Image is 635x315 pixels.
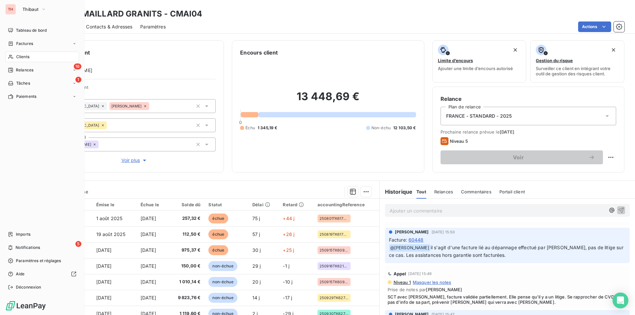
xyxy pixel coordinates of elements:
span: 5 [75,241,81,247]
span: 150,00 € [172,263,200,269]
span: +26 j [283,231,294,237]
span: SCT avec [PERSON_NAME], facture validée partiellement. Elle pense qu'il y a un litige. Se rapproc... [388,294,627,305]
div: Statut [208,202,244,207]
span: 1 345,19 € [258,125,277,131]
span: Contacts & Adresses [86,23,132,30]
span: [DATE] [141,295,156,300]
span: Prochaine relance prévue le [441,129,616,135]
input: Ajouter une valeur [107,122,112,128]
span: échue [208,229,228,239]
span: Ajouter une limite d’encours autorisé [438,66,513,71]
span: Paramètres [140,23,166,30]
span: non-échue [208,261,237,271]
span: [DATE] [141,247,156,253]
span: [PERSON_NAME] [426,287,462,292]
span: Portail client [499,189,525,194]
span: [DATE] [141,231,156,237]
span: 12 103,50 € [393,125,416,131]
span: [DATE] [141,216,156,221]
span: Commentaires [461,189,491,194]
input: Ajouter une valeur [149,103,154,109]
div: Émise le [96,202,133,207]
button: Limite d’encoursAjouter une limite d’encours autorisé [432,40,527,83]
h6: Informations client [40,49,216,57]
span: non-échue [208,277,237,287]
span: Facture : [389,236,407,243]
button: Voir [441,150,603,164]
div: Échue le [141,202,164,207]
span: 9 823,76 € [172,295,200,301]
span: [DATE] [96,263,112,269]
span: 57 j [252,231,260,237]
div: Solde dû [172,202,200,207]
span: Limite d’encours [438,58,473,63]
span: Niveau 5 [450,138,468,144]
span: [DATE] [96,295,112,300]
span: Factures [16,41,33,47]
span: Paiements [16,94,36,99]
span: 30 j [252,247,261,253]
button: Gestion du risqueSurveiller ce client en intégrant votre outil de gestion des risques client. [530,40,624,83]
span: Prise de notes par [388,287,627,292]
h6: Relance [441,95,616,103]
div: Open Intercom Messenger [613,293,628,308]
span: Thibaut [22,7,38,12]
h6: Historique [380,188,413,196]
span: 250916TK62127AD [319,264,349,268]
span: [DATE] [141,263,156,269]
span: 257,32 € [172,215,200,222]
span: 14 j [252,295,260,300]
span: Voir plus [121,157,148,164]
span: [DATE] 15:50 [432,230,455,234]
div: Retard [283,202,310,207]
span: [DATE] [96,247,112,253]
span: Voir [448,155,588,160]
span: 250929TK62732AW [319,296,349,300]
button: Actions [578,21,611,32]
span: Paramètres et réglages [16,258,61,264]
h3: SARL MAILLARD GRANITS - CMAI04 [58,8,202,20]
span: Non-échu [371,125,391,131]
span: FRANCE - STANDARD - 2025 [446,113,512,119]
div: TH [5,4,16,15]
span: -10 j [283,279,292,285]
span: Clients [16,54,29,60]
span: [DATE] [96,279,112,285]
span: Surveiller ce client en intégrant votre outil de gestion des risques client. [536,66,619,76]
span: [DATE] [500,129,515,135]
span: 112,50 € [172,231,200,238]
span: [PERSON_NAME] [111,104,142,108]
span: Échu [245,125,255,131]
span: @ [PERSON_NAME] [389,244,430,252]
span: Aide [16,271,25,277]
span: Tableau de bord [16,27,47,33]
span: Appel [394,271,406,276]
img: Logo LeanPay [5,300,46,311]
div: accountingReference [317,202,375,207]
span: -17 j [283,295,292,300]
span: 75 j [252,216,260,221]
span: 19 août 2025 [96,231,126,237]
span: 16 [74,63,81,69]
span: [DATE] [141,279,156,285]
span: [DATE] 15:49 [408,272,432,276]
span: 250915TK60984NG [319,280,349,284]
span: Imports [16,231,30,237]
span: Tout [416,189,426,194]
span: [PERSON_NAME] [395,229,429,235]
a: Aide [5,269,79,279]
span: 250915TK60984NG [319,248,349,252]
span: 975,37 € [172,247,200,254]
span: 250819TK61795NG [319,232,349,236]
input: Ajouter une valeur [99,141,104,147]
span: 1 010,14 € [172,279,200,285]
span: +44 j [283,216,294,221]
span: 60448 [408,236,424,243]
div: Délai [252,202,275,207]
h6: Encours client [240,49,278,57]
span: 29 j [252,263,261,269]
span: 1 [75,77,81,83]
span: il s'agit d'une facture lié au dépannage effectué par [PERSON_NAME], pas de litige sur ce cas. Le... [389,245,625,258]
h2: 13 448,69 € [240,90,416,110]
span: +25 j [283,247,294,253]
